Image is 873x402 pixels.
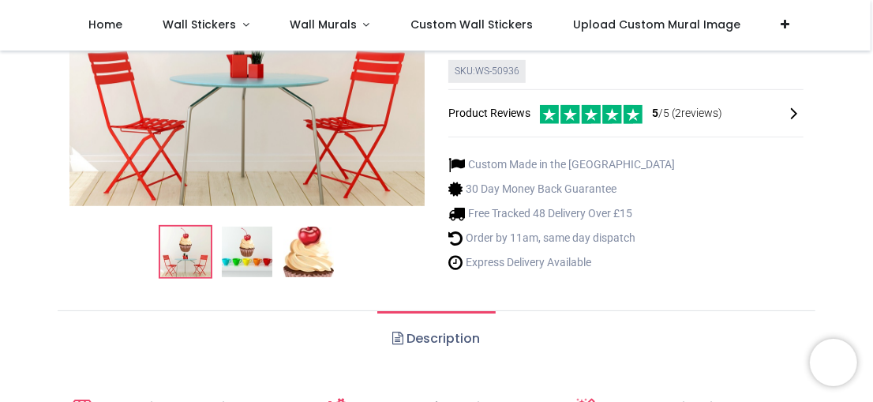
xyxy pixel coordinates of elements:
[448,60,526,83] div: SKU: WS-50936
[652,106,722,122] span: /5 ( 2 reviews)
[377,311,495,366] a: Description
[448,156,675,173] li: Custom Made in the [GEOGRAPHIC_DATA]
[448,254,675,271] li: Express Delivery Available
[448,181,675,197] li: 30 Day Money Back Guarantee
[283,227,334,277] img: WS-50936-03
[222,227,272,277] img: WS-50936-02
[810,339,857,386] iframe: Brevo live chat
[448,103,804,124] div: Product Reviews
[448,230,675,246] li: Order by 11am, same day dispatch
[88,17,122,32] span: Home
[410,17,533,32] span: Custom Wall Stickers
[290,17,357,32] span: Wall Murals
[573,17,740,32] span: Upload Custom Mural Image
[448,205,675,222] li: Free Tracked 48 Delivery Over £15
[160,227,211,277] img: Cherry On Top Cupcake Wall Sticker
[163,17,236,32] span: Wall Stickers
[652,107,658,119] span: 5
